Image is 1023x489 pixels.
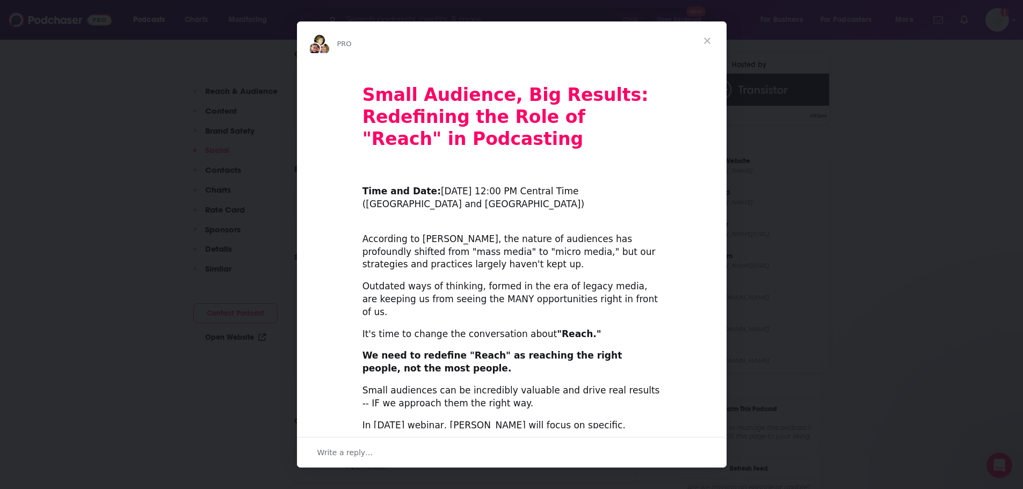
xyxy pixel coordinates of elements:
div: According to [PERSON_NAME], the nature of audiences has profoundly shifted from "mass media" to "... [362,220,661,271]
b: Time and Date: [362,186,441,196]
div: It's time to change the conversation about [362,328,661,341]
div: In [DATE] webinar, [PERSON_NAME] will focus on specific, tactical aspects of making this new appr... [362,419,661,445]
div: Small audiences can be incredibly valuable and drive real results -- IF we approach them the righ... [362,384,661,410]
img: Sydney avatar [308,42,321,55]
div: ​ [DATE] 12:00 PM Central Time ([GEOGRAPHIC_DATA] and [GEOGRAPHIC_DATA]) [362,173,661,211]
div: Open conversation and reply [297,437,727,468]
span: PRO [337,40,352,48]
img: Dave avatar [317,42,330,55]
span: Write a reply… [317,446,373,459]
b: We need to redefine "Reach" as reaching the right people, not the most people. [362,350,622,374]
img: Barbara avatar [313,34,326,47]
div: Outdated ways of thinking, formed in the era of legacy media, are keeping us from seeing the MANY... [362,280,661,318]
b: "Reach." [557,329,601,339]
b: Small Audience, Big Results: Redefining the Role of "Reach" in Podcasting [362,84,649,149]
span: Close [688,21,727,60]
